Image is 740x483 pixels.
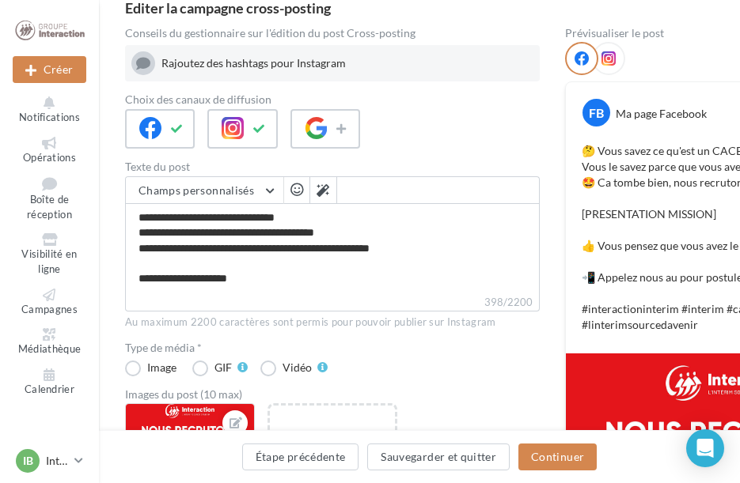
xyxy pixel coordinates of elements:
[13,56,86,83] div: Nouvelle campagne
[583,99,610,126] div: FB
[214,362,232,373] div: GIF
[13,56,86,83] button: Créer
[139,183,254,197] span: Champs personnalisés
[686,429,724,467] div: Open Intercom Messenger
[125,94,540,105] label: Choix des canaux de diffusion
[518,443,597,470] button: Continuer
[125,389,540,400] div: Images du post (10 max)
[367,443,510,470] button: Sauvegarder et quitter
[125,294,540,311] label: 398/2200
[13,230,86,278] a: Visibilité en ligne
[13,365,86,399] a: Calendrier
[23,453,33,469] span: IB
[23,151,76,164] span: Opérations
[19,111,80,123] span: Notifications
[125,315,540,330] div: Au maximum 2200 caractères sont permis pour pouvoir publier sur Instagram
[13,93,86,127] button: Notifications
[125,1,331,15] div: Editer la campagne cross-posting
[21,248,77,276] span: Visibilité en ligne
[616,106,707,122] div: Ma page Facebook
[13,173,86,224] a: Boîte de réception
[125,28,540,39] div: Conseils du gestionnaire sur l'édition du post Cross-posting
[13,134,86,168] a: Opérations
[242,443,359,470] button: Étape précédente
[125,342,540,353] label: Type de média *
[126,177,283,204] button: Champs personnalisés
[161,55,533,71] div: Rajoutez des hashtags pour Instagram
[147,362,176,373] div: Image
[13,285,86,319] a: Campagnes
[13,325,86,359] a: Médiathèque
[283,362,312,373] div: Vidéo
[18,342,82,355] span: Médiathèque
[13,446,86,476] a: IB Interaction [GEOGRAPHIC_DATA]
[21,303,78,315] span: Campagnes
[125,161,540,172] label: Texte du post
[46,453,68,469] p: Interaction [GEOGRAPHIC_DATA]
[25,383,74,395] span: Calendrier
[27,194,72,221] span: Boîte de réception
